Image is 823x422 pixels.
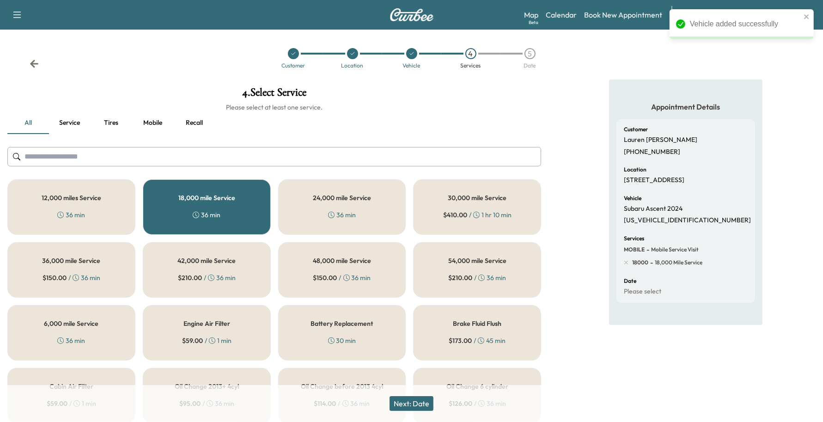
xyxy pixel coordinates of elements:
[42,257,100,264] h5: 36,000 mile Service
[7,112,541,134] div: basic tabs example
[465,48,476,59] div: 4
[616,102,755,112] h5: Appointment Details
[57,336,85,345] div: 36 min
[446,383,508,390] h5: Oil Change 6 cylinder
[624,246,645,253] span: MOBILE
[183,320,230,327] h5: Engine Air Filter
[449,336,506,345] div: / 45 min
[624,216,751,225] p: [US_VEHICLE_IDENTIFICATION_NUMBER]
[529,19,538,26] div: Beta
[645,245,649,254] span: -
[443,210,467,220] span: $ 410.00
[132,112,174,134] button: Mobile
[443,210,512,220] div: / 1 hr 10 min
[42,195,101,201] h5: 12,000 miles Service
[403,63,421,68] div: Vehicle
[44,320,98,327] h5: 6,000 mile Service
[178,273,236,282] div: / 36 min
[49,383,93,390] h5: Cabin Air Filter
[43,273,100,282] div: / 36 min
[177,257,236,264] h5: 42,000 mile Service
[328,210,356,220] div: 36 min
[690,18,801,30] div: Vehicle added successfully
[311,320,373,327] h5: Battery Replacement
[449,336,472,345] span: $ 173.00
[624,148,680,156] p: [PHONE_NUMBER]
[301,383,383,390] h5: Oil Change before 2013 4cyl
[624,205,683,213] p: Subaru Ascent 2024
[632,259,648,266] span: 18000
[281,63,305,68] div: Customer
[448,257,506,264] h5: 54,000 mile Service
[390,8,434,21] img: Curbee Logo
[448,273,506,282] div: / 36 min
[453,320,501,327] h5: Brake Fluid Flush
[624,176,684,184] p: [STREET_ADDRESS]
[624,287,661,296] p: Please select
[546,9,577,20] a: Calendar
[624,167,646,172] h6: Location
[648,258,653,267] span: -
[624,136,697,144] p: Lauren [PERSON_NAME]
[313,273,371,282] div: / 36 min
[624,196,641,201] h6: Vehicle
[7,112,49,134] button: all
[7,87,541,103] h1: 4 . Select Service
[624,127,648,132] h6: Customer
[524,63,536,68] div: Date
[313,257,371,264] h5: 48,000 mile Service
[461,63,481,68] div: Services
[30,59,39,68] div: Back
[804,13,810,20] button: close
[178,273,202,282] span: $ 210.00
[313,273,337,282] span: $ 150.00
[43,273,67,282] span: $ 150.00
[524,9,538,20] a: MapBeta
[57,210,85,220] div: 36 min
[624,278,636,284] h6: Date
[524,48,536,59] div: 5
[328,336,356,345] div: 30 min
[182,336,232,345] div: / 1 min
[182,336,203,345] span: $ 59.00
[174,112,215,134] button: Recall
[91,112,132,134] button: Tires
[624,236,644,241] h6: Services
[341,63,364,68] div: Location
[49,112,91,134] button: Service
[448,195,506,201] h5: 30,000 mile Service
[178,195,235,201] h5: 18,000 mile Service
[175,383,239,390] h5: Oil Change 2013+ 4cyl
[448,273,472,282] span: $ 210.00
[193,210,220,220] div: 36 min
[313,195,371,201] h5: 24,000 mile Service
[584,9,662,20] a: Book New Appointment
[649,246,699,253] span: Mobile Service Visit
[7,103,541,112] h6: Please select at least one service.
[653,259,702,266] span: 18,000 mile Service
[390,396,433,411] button: Next: Date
